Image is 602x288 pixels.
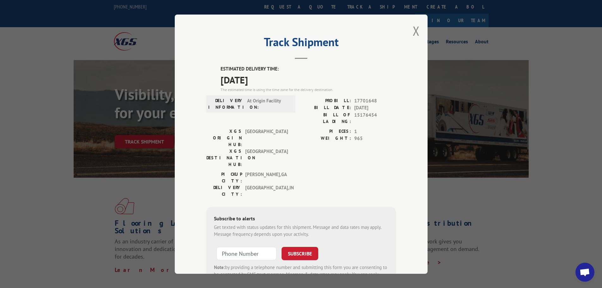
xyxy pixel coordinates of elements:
span: 1 [354,128,396,135]
label: PROBILL: [301,97,351,104]
label: BILL OF LADING: [301,111,351,125]
button: Close modal [413,22,420,39]
span: At Origin Facility [247,97,290,110]
label: DELIVERY INFORMATION: [208,97,244,110]
label: XGS ORIGIN HUB: [206,128,242,148]
label: WEIGHT: [301,135,351,142]
span: 15176454 [354,111,396,125]
label: BILL DATE: [301,104,351,112]
div: Get texted with status updates for this shipment. Message and data rates may apply. Message frequ... [214,224,388,238]
strong: Note: [214,264,225,270]
span: [GEOGRAPHIC_DATA] , IN [245,184,288,197]
span: [GEOGRAPHIC_DATA] [245,128,288,148]
span: 965 [354,135,396,142]
label: DELIVERY CITY: [206,184,242,197]
label: ESTIMATED DELIVERY TIME: [221,65,396,73]
div: The estimated time is using the time zone for the delivery destination. [221,87,396,92]
h2: Track Shipment [206,38,396,50]
span: [GEOGRAPHIC_DATA] [245,148,288,168]
div: Open chat [575,263,594,282]
div: Subscribe to alerts [214,214,388,224]
label: XGS DESTINATION HUB: [206,148,242,168]
span: 17701648 [354,97,396,104]
button: SUBSCRIBE [282,247,318,260]
span: [PERSON_NAME] , GA [245,171,288,184]
span: [DATE] [221,72,396,87]
input: Phone Number [216,247,277,260]
div: by providing a telephone number and submitting this form you are consenting to be contacted by SM... [214,264,388,285]
label: PIECES: [301,128,351,135]
span: [DATE] [354,104,396,112]
label: PICKUP CITY: [206,171,242,184]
